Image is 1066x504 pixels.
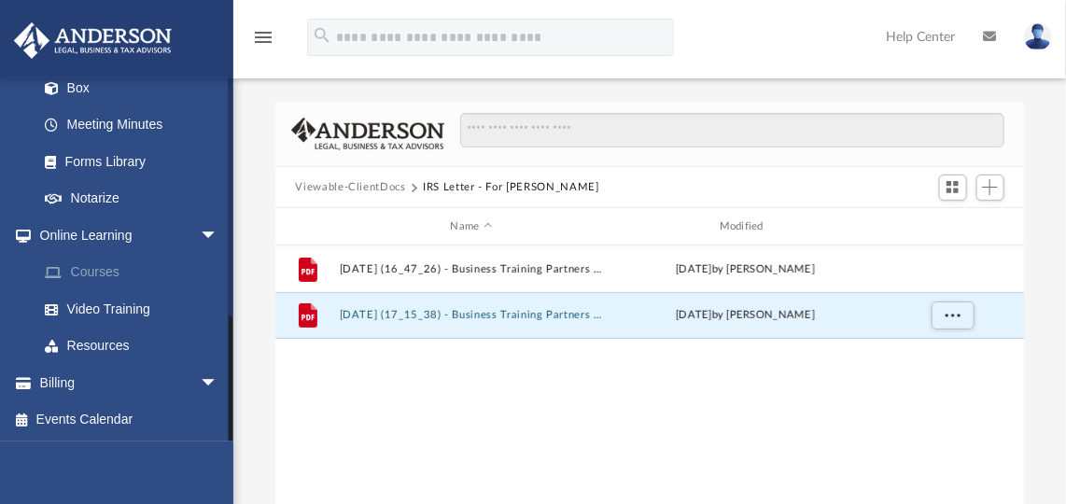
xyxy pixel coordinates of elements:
input: Search files and folders [460,113,1003,148]
span: [DATE] [676,310,712,320]
img: Anderson Advisors Platinum Portal [8,22,177,59]
a: Box [26,69,228,106]
div: by [PERSON_NAME] [612,307,877,324]
button: Switch to Grid View [939,175,967,201]
a: Events Calendar [13,401,246,439]
button: Viewable-ClientDocs [295,179,405,196]
button: More options [931,301,974,329]
a: Notarize [26,180,237,217]
button: IRS Letter - For [PERSON_NAME] [423,179,599,196]
a: menu [252,35,274,49]
div: Modified [611,218,877,235]
div: id [283,218,330,235]
i: menu [252,26,274,49]
a: Resources [26,328,246,365]
img: User Pic [1024,23,1052,50]
button: [DATE] (16_47_26) - Business Training Partners International, Inc. - Mail from Internal Revenue S... [339,263,604,275]
span: arrow_drop_down [200,217,237,255]
a: Forms Library [26,143,228,180]
a: Courses [26,254,246,291]
a: Meeting Minutes [26,106,237,144]
div: [DATE] by [PERSON_NAME] [612,261,877,278]
a: Video Training [26,290,237,328]
a: Billingarrow_drop_down [13,364,246,401]
button: [DATE] (17_15_38) - Business Training Partners International, Inc. - Mail from [PERSON_NAME].pdf [339,310,604,322]
div: Name [338,218,604,235]
i: search [312,25,332,46]
button: Add [976,175,1004,201]
a: Online Learningarrow_drop_down [13,217,246,254]
span: arrow_drop_down [200,364,237,402]
div: id [886,218,1017,235]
